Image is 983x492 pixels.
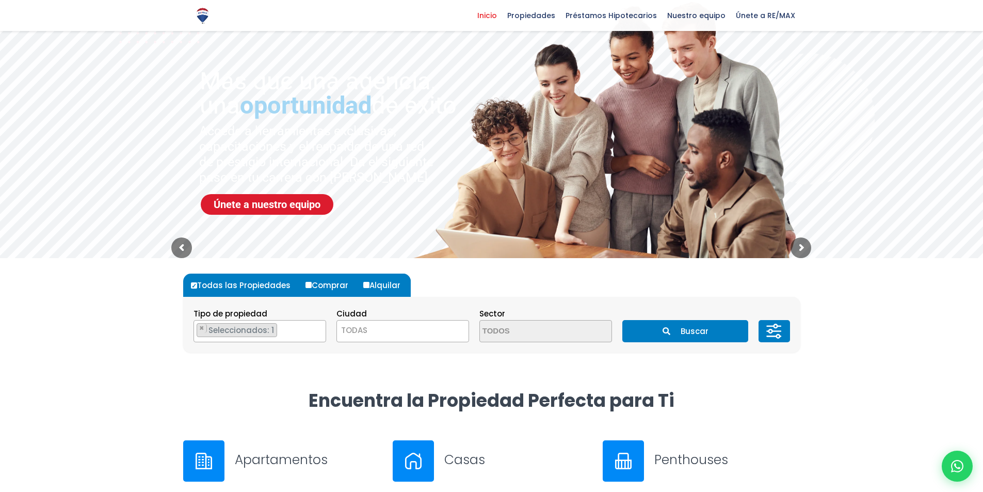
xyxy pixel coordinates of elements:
[622,320,748,342] button: Buscar
[480,321,580,343] textarea: Search
[337,323,469,338] span: TODAS
[603,440,800,482] a: Penthouses
[472,8,502,23] span: Inicio
[662,8,731,23] span: Nuestro equipo
[336,320,469,342] span: TODAS
[479,308,505,319] span: Sector
[315,324,320,333] span: ×
[194,308,267,319] span: Tipo de propiedad
[363,282,369,288] input: Alquilar
[393,440,590,482] a: Casas
[191,282,197,289] input: Todas las Propiedades
[502,8,560,23] span: Propiedades
[303,274,359,297] label: Comprar
[731,8,800,23] span: Únete a RE/MAX
[197,324,207,333] button: Remove item
[183,440,381,482] a: Apartamentos
[194,321,200,343] textarea: Search
[314,323,320,334] button: Remove all items
[309,388,674,413] strong: Encuentra la Propiedad Perfecta para Ti
[235,451,381,469] h3: Apartamentos
[361,274,411,297] label: Alquilar
[194,7,212,25] img: Logo de REMAX
[207,325,277,336] span: Seleccionados: 1
[341,325,367,336] span: TODAS
[199,324,204,333] span: ×
[444,451,590,469] h3: Casas
[336,308,367,319] span: Ciudad
[560,8,662,23] span: Préstamos Hipotecarios
[654,451,800,469] h3: Penthouses
[188,274,301,297] label: Todas las Propiedades
[197,323,277,337] li: APARTAMENTO
[305,282,312,288] input: Comprar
